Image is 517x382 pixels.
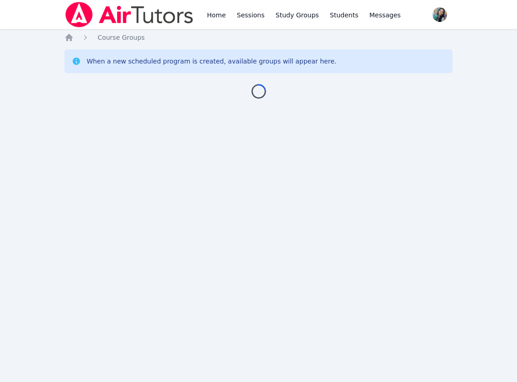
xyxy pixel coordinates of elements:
[97,33,144,42] a: Course Groups
[86,57,336,66] div: When a new scheduled program is created, available groups will appear here.
[64,2,194,27] img: Air Tutors
[369,11,401,20] span: Messages
[97,34,144,41] span: Course Groups
[64,33,452,42] nav: Breadcrumb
